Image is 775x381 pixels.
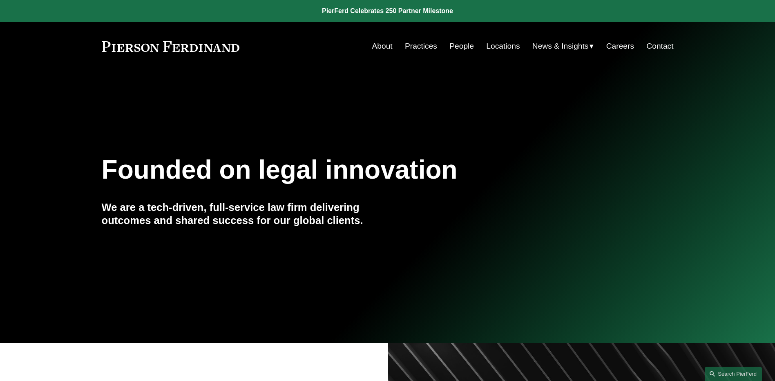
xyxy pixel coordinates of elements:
h4: We are a tech-driven, full-service law firm delivering outcomes and shared success for our global... [102,201,388,227]
a: Search this site [705,367,762,381]
span: News & Insights [532,39,589,54]
a: About [372,38,393,54]
h1: Founded on legal innovation [102,155,578,185]
a: Locations [486,38,520,54]
a: Careers [606,38,634,54]
a: folder dropdown [532,38,594,54]
a: People [449,38,474,54]
a: Practices [405,38,437,54]
a: Contact [646,38,673,54]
